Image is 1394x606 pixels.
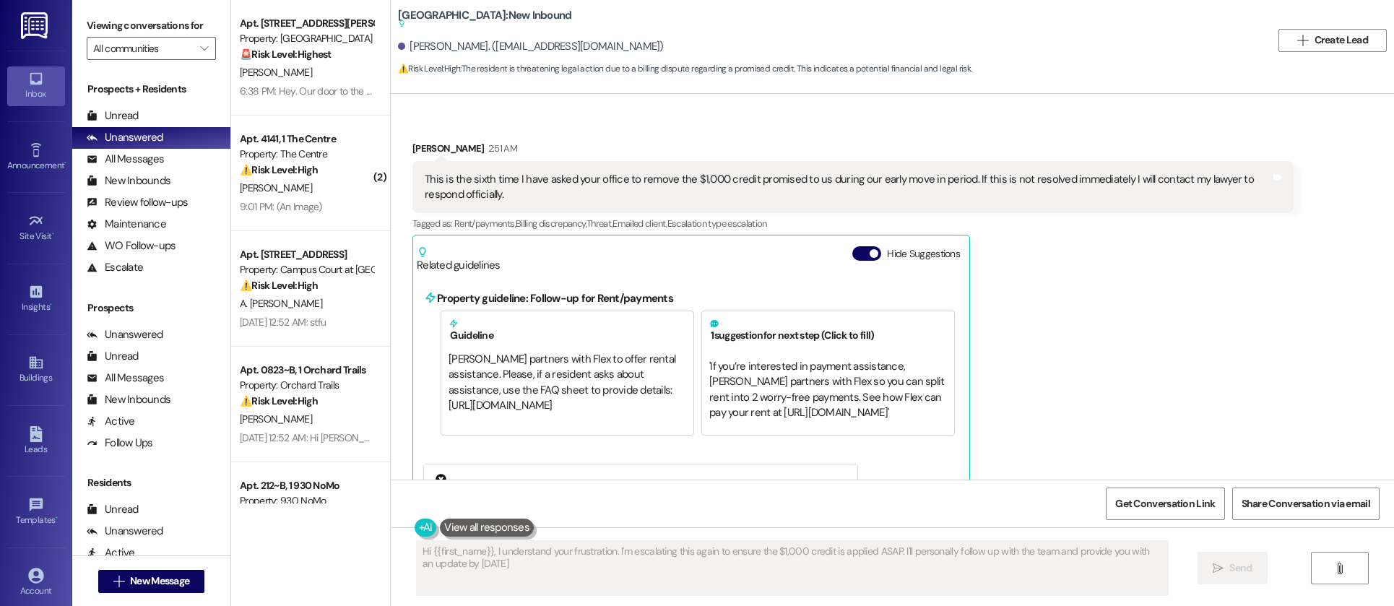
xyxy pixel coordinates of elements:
div: Apt. 4141, 1 The Centre [240,131,373,147]
span: Emailed client , [612,217,667,230]
div: All Messages [87,152,164,167]
input: All communities [93,37,193,60]
div: Related guidelines [417,246,501,273]
span: Create Lead [1315,33,1368,48]
span: Send [1229,560,1252,576]
div: Prospects [72,300,230,316]
i:  [1213,563,1224,574]
div: Unanswered [87,327,163,342]
span: New Message [130,573,189,589]
strong: 🚨 Risk Level: Highest [240,48,332,61]
img: ResiDesk Logo [21,12,51,39]
textarea: Hi {{first_name}}, I understand your frustration. I'm escalating this again to ensure the $1,000 ... [417,541,1168,595]
div: [PERSON_NAME] partners with Flex to offer rental assistance. Please, if a resident asks about ass... [449,352,686,414]
div: Apt. 212~B, 1 930 NoMo [240,478,373,493]
span: Get Conversation Link [1115,496,1215,511]
div: Property: The Centre [240,147,373,162]
label: Viewing conversations for [87,14,216,37]
div: WO Follow-ups [87,238,176,254]
div: New Inbounds [87,392,170,407]
div: Unanswered [87,524,163,539]
b: [GEOGRAPHIC_DATA]: New Inbound [398,8,571,32]
span: [PERSON_NAME] [240,66,312,79]
div: 9:01 PM: (An Image) [240,200,322,213]
div: 2:51 AM [485,141,517,156]
span: A. [PERSON_NAME] [240,297,322,310]
div: All Messages [87,371,164,386]
i:  [200,43,208,54]
div: This is the sixth time I have asked your office to remove the $1,000 credit promised to us during... [425,172,1270,203]
span: • [64,158,66,168]
div: Residents [72,475,230,490]
i:  [113,576,124,587]
div: There are no resident-related questions in the provided text. The text only provides information ... [435,474,847,532]
div: [PERSON_NAME] [412,141,1294,161]
button: Create Lead [1278,29,1387,52]
a: Site Visit • [7,209,65,248]
div: Apt. [STREET_ADDRESS] [240,247,373,262]
a: Inbox [7,66,65,105]
h5: 1 suggestion for next step (Click to fill) [709,319,947,342]
i:  [1297,35,1308,46]
div: Tagged as: [412,213,1294,234]
button: New Message [98,570,205,593]
i:  [1334,563,1345,574]
div: Property: 930 NoMo [240,493,373,508]
div: [PERSON_NAME]. ([EMAIL_ADDRESS][DOMAIN_NAME]) [398,39,664,54]
div: Follow Ups [87,436,153,451]
div: Unread [87,349,139,364]
a: Leads [7,422,65,461]
span: Share Conversation via email [1242,496,1370,511]
div: Property: Campus Court at [GEOGRAPHIC_DATA] [240,262,373,277]
div: New Inbounds [87,173,170,189]
div: 6:38 PM: Hey. Our door to the water heater and AC unit came off. Also, there is water dripping fr... [240,85,1302,98]
div: Active [87,414,135,429]
strong: ⚠️ Risk Level: High [398,63,460,74]
span: • [52,229,54,239]
span: [PERSON_NAME] [240,181,312,194]
a: Insights • [7,280,65,319]
div: Property: [GEOGRAPHIC_DATA] [240,31,373,46]
strong: ⚠️ Risk Level: High [240,279,318,292]
span: Threat , [586,217,612,230]
b: Property guideline: Follow-up for Rent/payments [437,291,673,306]
strong: ⚠️ Risk Level: High [240,163,318,176]
label: Hide Suggestions [887,246,960,261]
div: Review follow-ups [87,195,188,210]
div: Property: Orchard Trails [240,378,373,393]
div: Unread [87,108,139,124]
strong: ⚠️ Risk Level: High [240,394,318,407]
div: [DATE] 12:52 AM: stfu [240,316,326,329]
span: ' If you’re interested in payment assistance, [PERSON_NAME] partners with Flex so you can split r... [709,359,947,420]
span: • [50,300,52,310]
div: Apt. 0823~B, 1 Orchard Trails [240,363,373,378]
a: Account [7,563,65,602]
span: Escalation type escalation [667,217,767,230]
div: Active [87,545,135,560]
div: Unanswered [87,130,163,145]
button: Send [1198,552,1268,584]
div: Prospects + Residents [72,82,230,97]
a: Templates • [7,493,65,532]
div: Apt. [STREET_ADDRESS][PERSON_NAME] [240,16,373,31]
span: : The resident is threatening legal action due to a billing dispute regarding a promised credit. ... [398,61,972,77]
span: Billing discrepancy , [516,217,586,230]
span: • [56,513,58,523]
a: Buildings [7,350,65,389]
span: Rent/payments , [454,217,516,230]
h5: Guideline [449,319,686,342]
span: [PERSON_NAME] [240,412,312,425]
div: Escalate [87,260,143,275]
button: Get Conversation Link [1106,488,1224,520]
div: Maintenance [87,217,166,232]
button: Share Conversation via email [1232,488,1380,520]
div: Unread [87,502,139,517]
